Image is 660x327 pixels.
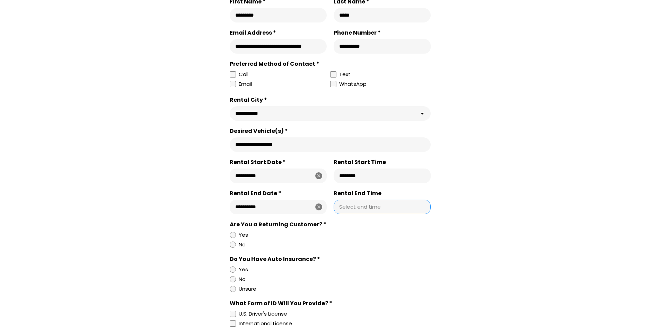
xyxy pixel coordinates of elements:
[239,70,248,79] div: Call
[239,265,248,274] div: Yes
[230,106,431,121] select: Rental City *
[235,12,321,19] input: First Name *
[239,285,256,293] div: Unsure
[230,190,327,197] label: Rental End Date *
[230,221,431,228] div: Are You a Returning Customer? *
[334,29,431,36] label: Phone Number *
[235,141,425,148] input: Desired Vehicle(s) *
[239,240,246,249] div: No
[230,61,431,67] div: Preferred Method of Contact *
[239,80,252,88] div: Email
[239,231,248,239] div: Yes
[239,275,246,283] div: No
[230,159,327,166] label: Rental Start Date *
[230,128,431,135] label: Desired Vehicle(s) *
[334,190,431,197] label: Rental End Time
[339,12,425,19] input: Last Name *
[339,70,351,79] div: Text
[230,300,431,307] div: What Form of ID Will You Provide? *
[230,29,327,36] label: Email Address *
[334,159,431,166] label: Rental Start Time
[235,43,321,50] input: Email Address *
[239,310,287,318] div: U.S. Driver's License
[230,256,431,263] div: Do You Have Auto Insurance? *
[339,80,367,90] div: WhatsApp
[230,97,431,103] div: Rental City *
